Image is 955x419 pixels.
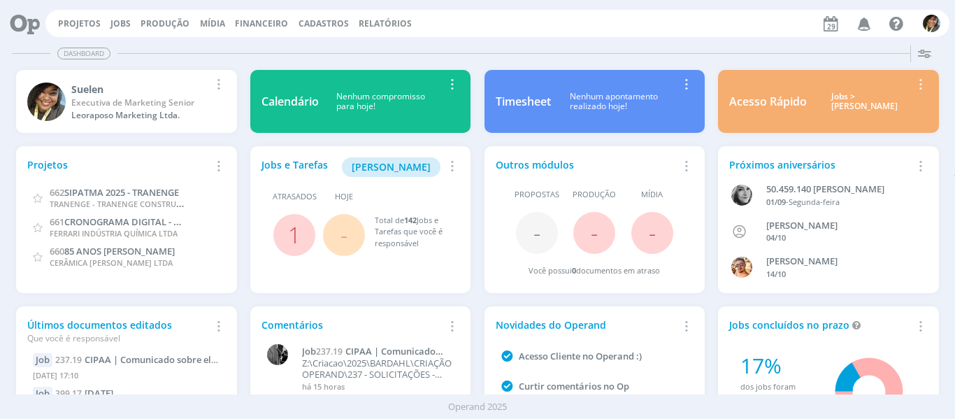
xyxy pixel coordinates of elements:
div: Suelen [71,82,209,97]
div: Jobs > [PERSON_NAME] [817,92,911,112]
span: CIPAA | Comunicado sobre eleição [85,353,234,366]
div: Nenhum compromisso para hoje! [319,92,443,112]
span: Propostas [515,189,559,201]
a: [PERSON_NAME] [342,159,440,173]
a: Projetos [58,17,101,29]
div: Próximos aniversários [729,157,911,172]
button: Produção [136,18,194,29]
div: Você possui documentos em atraso [529,265,660,277]
span: - [649,218,656,248]
span: há 15 horas [302,381,345,392]
div: VICTOR MIRON COUTO [766,255,914,269]
span: 660 [50,245,64,257]
div: GIOVANA DE OLIVEIRA PERSINOTI [766,219,914,233]
a: 661CRONOGRAMA DIGITAL - OUTUBRO/2025 [50,215,241,228]
span: Mídia [641,189,663,201]
span: 04/10 [766,232,786,243]
img: S [923,15,940,32]
span: Atrasados [273,191,317,203]
span: CERÂMICA [PERSON_NAME] LTDA [50,257,173,268]
span: Cadastros [299,17,349,29]
button: Financeiro [231,18,292,29]
span: 399.17 [55,388,82,399]
div: Comentários [261,318,443,332]
div: - [766,197,914,208]
div: Job [33,353,52,367]
span: CRONOGRAMA DIGITAL - OUTUBRO/2025 [64,215,241,228]
a: 1 [288,220,301,250]
span: - [340,220,347,250]
span: FERRARI INDÚSTRIA QUÍMICA LTDA [50,228,178,239]
div: Job [33,387,52,401]
img: P [267,344,288,365]
span: Dashboard [57,48,110,59]
a: 66085 ANOS [PERSON_NAME] [50,244,175,257]
div: Acesso Rápido [729,93,807,110]
div: Jobs e Tarefas [261,157,443,177]
span: [PERSON_NAME] [352,160,431,173]
a: Acesso Cliente no Operand :) [519,350,642,362]
div: Que você é responsável [27,332,209,345]
div: Nenhum apontamento realizado hoje! [551,92,677,112]
a: Relatórios [359,17,412,29]
div: Calendário [261,93,319,110]
span: 0 [572,265,576,276]
span: CIPAA | Comunicado sobre eleição [302,345,436,369]
img: J [731,185,752,206]
div: Jobs concluídos no prazo [729,318,911,332]
a: Mídia [200,17,225,29]
a: SSuelenExecutiva de Marketing SeniorLeoraposo Marketing Ltda. [16,70,236,133]
img: V [731,257,752,278]
a: TimesheetNenhum apontamentorealizado hoje! [484,70,705,133]
span: Segunda-feira [789,197,840,207]
span: - [533,218,540,248]
div: dos jobs foram entregues no prazo este mês. [740,381,815,416]
button: S [922,11,941,36]
span: 661 [50,215,64,228]
div: Timesheet [496,93,551,110]
button: Mídia [196,18,229,29]
span: 14/10 [766,269,786,279]
div: Executiva de Marketing Senior [71,97,209,109]
span: 85 ANOS [PERSON_NAME] [64,245,175,257]
div: 17% [740,350,815,381]
div: [DATE] 17:10 [33,367,220,388]
span: TRANENGE - TRANENGE CONSTRUÇÕES LTDA [50,197,217,210]
img: S [27,83,66,121]
button: [PERSON_NAME] [342,157,440,177]
span: SIPATMA 2025 - TRANENGE [64,186,179,199]
span: 237.19 [55,354,82,366]
a: Job237.19CIPAA | Comunicado sobre eleição [302,346,452,357]
span: 01/09 [766,197,786,207]
button: Cadastros [294,18,353,29]
div: Projetos [27,157,209,172]
span: Produção [573,189,616,201]
button: Projetos [54,18,105,29]
span: 237.19 [316,346,343,357]
span: 142 [404,215,417,225]
button: Relatórios [354,18,416,29]
div: Novidades do Operand [496,318,677,332]
div: Total de Jobs e Tarefas que você é responsável [375,215,446,250]
a: Financeiro [235,17,288,29]
button: Jobs [106,18,135,29]
p: Z:\Criacao\2025\BARDAHL\CRIAÇÃO OPERAND\237 - SOLICITAÇÕES - PROMAX - 2025\237.19 - CIPAA Comunic... [302,358,452,380]
a: Curtir comentários no Op [519,380,629,392]
span: Hoje [335,191,353,203]
a: Jobs [110,17,131,29]
span: 662 [50,186,64,199]
div: Outros módulos [496,157,677,172]
div: Últimos documentos editados [27,318,209,345]
span: DIA DA SECRETÁRIA [85,387,113,399]
div: Leoraposo Marketing Ltda. [71,109,209,122]
span: - [591,218,598,248]
div: 50.459.140 JANAÍNA LUNA FERRO [766,183,914,197]
a: 399.17[DATE] [55,387,113,399]
a: Produção [141,17,189,29]
a: 662SIPATMA 2025 - TRANENGE [50,185,179,199]
a: 237.19CIPAA | Comunicado sobre eleição [55,353,234,366]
